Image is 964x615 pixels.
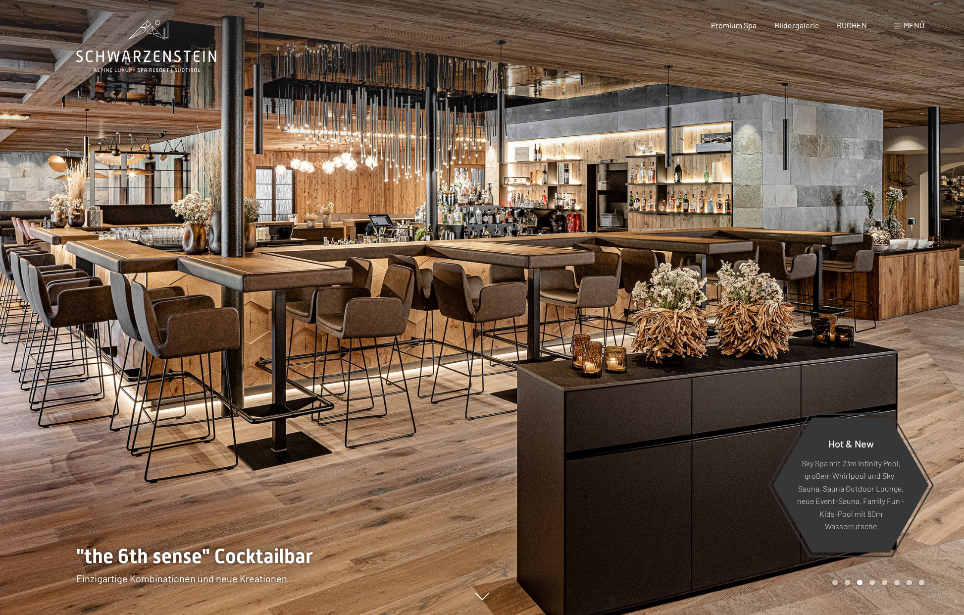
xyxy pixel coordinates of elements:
a: Hot & New Sky Spa mit 23m Infinity Pool, großem Whirlpool und Sky-Sauna, Sauna Outdoor Lounge, ne... [772,417,929,553]
span: Menü [904,20,924,30]
a: Premium Spa [711,20,757,30]
div: Carousel Page 6 [894,580,900,585]
div: Carousel Page 5 [882,580,887,585]
div: Carousel Pagination [829,580,924,585]
div: Carousel Page 2 [845,580,850,585]
div: Carousel Page 3 (Current Slide) [857,580,863,585]
a: Bildergalerie [774,20,819,30]
div: Carousel Page 4 [869,580,875,585]
div: Carousel Page 8 [919,580,924,585]
a: BUCHEN [837,20,867,30]
span: Hot & New [828,437,874,449]
p: Sky Spa mit 23m Infinity Pool, großem Whirlpool und Sky-Sauna, Sauna Outdoor Lounge, neue Event-S... [797,456,905,533]
div: Carousel Page 7 [907,580,912,585]
div: Carousel Page 1 [832,580,838,585]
